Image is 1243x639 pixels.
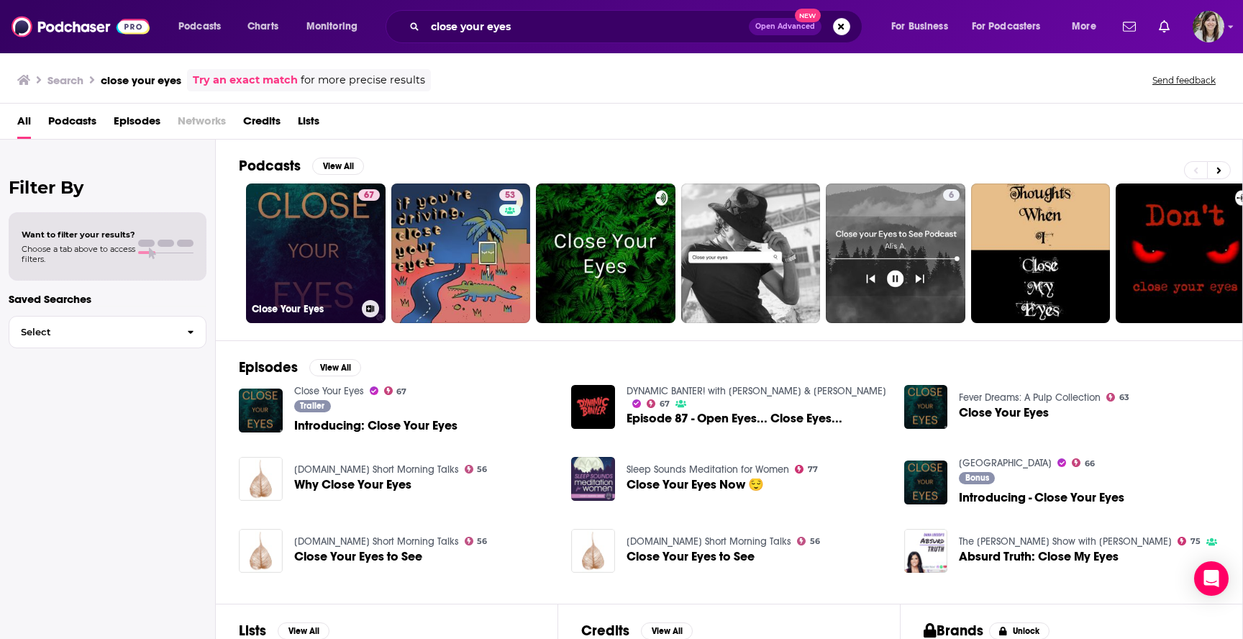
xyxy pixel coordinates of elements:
button: View All [309,359,361,376]
span: Close Your Eyes [959,407,1049,419]
button: open menu [881,15,966,38]
span: Charts [247,17,278,37]
span: 67 [364,189,374,203]
img: Introducing: Close Your Eyes [239,389,283,432]
span: For Podcasters [972,17,1041,37]
p: Saved Searches [9,292,206,306]
a: DYNAMIC BANTER! with Mike & Steve [627,385,886,397]
h2: Episodes [239,358,298,376]
span: Open Advanced [755,23,815,30]
img: Close Your Eyes Now 😌 [571,457,615,501]
span: 56 [810,538,820,545]
span: 6 [949,189,954,203]
span: 56 [477,538,487,545]
span: Trailer [300,402,324,410]
button: open menu [1062,15,1114,38]
a: Show notifications dropdown [1153,14,1175,39]
a: Trap Street [959,457,1052,469]
span: Select [9,327,176,337]
a: Fever Dreams: A Pulp Collection [959,391,1101,404]
a: 6 [943,189,960,201]
img: Close Your Eyes to See [571,529,615,573]
a: Why Close Your Eyes [239,457,283,501]
a: 75 [1178,537,1201,545]
img: User Profile [1193,11,1224,42]
a: 67Close Your Eyes [246,183,386,323]
a: Dhammatalks.org Short Morning Talks [294,535,459,548]
span: Bonus [965,473,989,482]
a: Dhammatalks.org Short Morning Talks [627,535,791,548]
span: Monitoring [306,17,358,37]
a: Introducing - Close Your Eyes [959,491,1124,504]
a: Close Your Eyes Now 😌 [627,479,764,491]
img: Podchaser - Follow, Share and Rate Podcasts [12,13,150,40]
a: Close Your Eyes to See [294,550,422,563]
button: open menu [296,15,376,38]
h3: Search [47,73,83,87]
a: Charts [238,15,287,38]
span: 77 [808,466,818,473]
a: EpisodesView All [239,358,361,376]
a: 67 [384,386,407,395]
a: 53 [499,189,521,201]
span: 56 [477,466,487,473]
span: 63 [1119,394,1129,401]
img: Introducing - Close Your Eyes [904,461,948,504]
span: Podcasts [178,17,221,37]
button: View All [312,158,364,175]
span: New [795,9,821,22]
a: Dhammatalks.org Short Morning Talks [294,463,459,476]
img: Close Your Eyes [904,385,948,429]
a: Close Your Eyes [294,385,364,397]
span: Lists [298,109,319,139]
a: All [17,109,31,139]
span: Close Your Eyes to See [627,550,755,563]
img: Episode 87 - Open Eyes... Close Eyes... [571,385,615,429]
span: 67 [396,389,406,395]
a: 77 [795,465,818,473]
h2: Filter By [9,177,206,198]
h3: Close Your Eyes [252,303,356,315]
a: 56 [465,537,488,545]
a: Episodes [114,109,160,139]
span: for more precise results [301,72,425,89]
span: Networks [178,109,226,139]
span: Want to filter your results? [22,230,135,240]
a: Podcasts [48,109,96,139]
a: Absurd Truth: Close My Eyes [959,550,1119,563]
h2: Podcasts [239,157,301,175]
a: 67 [358,189,380,201]
span: Choose a tab above to access filters. [22,244,135,264]
button: open menu [168,15,240,38]
span: 53 [505,189,515,203]
a: Try an exact match [193,72,298,89]
button: Send feedback [1148,74,1220,86]
span: Credits [243,109,281,139]
span: For Business [891,17,948,37]
span: 75 [1190,538,1201,545]
div: Search podcasts, credits, & more... [399,10,876,43]
button: open menu [962,15,1062,38]
span: 66 [1085,461,1095,467]
img: Absurd Truth: Close My Eyes [904,529,948,573]
a: PodcastsView All [239,157,364,175]
span: 67 [660,401,670,407]
button: Open AdvancedNew [749,18,821,35]
span: More [1072,17,1096,37]
input: Search podcasts, credits, & more... [425,15,749,38]
span: Why Close Your Eyes [294,479,411,491]
a: 67 [647,399,670,408]
h3: close your eyes [101,73,181,87]
a: Close Your Eyes to See [239,529,283,573]
a: Introducing: Close Your Eyes [294,420,457,432]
